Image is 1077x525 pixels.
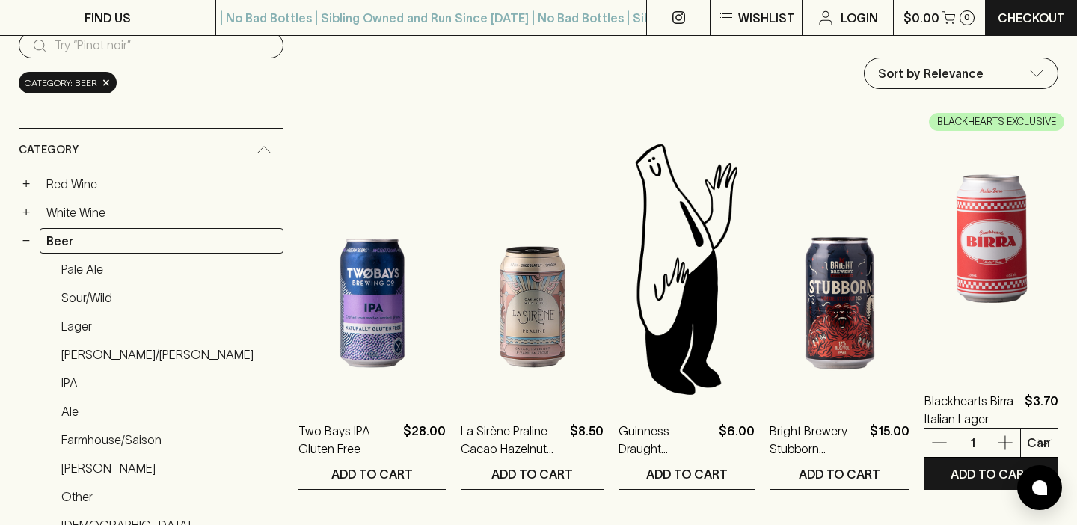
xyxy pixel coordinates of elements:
span: Category [19,141,79,159]
button: ADD TO CART [461,458,604,489]
a: Guinness Draught [PERSON_NAME] [619,422,713,458]
img: Bright Brewery Stubborn Stout [770,138,909,399]
img: Blackhearts Birra Italian Lager [924,108,1058,369]
p: Can [1027,434,1050,452]
p: $8.50 [570,422,604,458]
img: La Sirène Praline Cacao Hazelnut Vanilla Stout [461,138,604,399]
a: Lager [55,313,283,339]
button: − [19,233,34,248]
p: $0.00 [903,9,939,27]
p: ADD TO CART [646,465,728,483]
p: 1 [954,435,990,451]
button: ADD TO CART [298,458,446,489]
p: Wishlist [738,9,795,27]
a: IPA [55,370,283,396]
p: $15.00 [870,422,909,458]
div: Sort by Relevance [865,58,1058,88]
button: + [19,205,34,220]
div: Category [19,129,283,171]
a: White Wine [40,200,283,225]
p: Login [841,9,878,27]
a: Beer [40,228,283,254]
p: $3.70 [1025,392,1058,428]
span: × [102,75,111,90]
p: $6.00 [719,422,755,458]
a: Pale Ale [55,257,283,282]
p: ADD TO CART [951,465,1032,483]
p: ADD TO CART [331,465,413,483]
p: FIND US [85,9,131,27]
p: ADD TO CART [799,465,880,483]
button: ADD TO CART [619,458,755,489]
a: Sour/Wild [55,285,283,310]
a: La Sirène Praline Cacao Hazelnut Vanilla [PERSON_NAME] [461,422,564,458]
button: ADD TO CART [770,458,909,489]
button: + [19,176,34,191]
a: Two Bays IPA Gluten Free [298,422,397,458]
img: Blackhearts & Sparrows Man [619,138,755,399]
input: Try “Pinot noir” [55,34,271,58]
span: Category: beer [25,76,97,90]
a: [PERSON_NAME] [55,455,283,481]
img: bubble-icon [1032,480,1047,495]
a: Ale [55,399,283,424]
button: ADD TO CART [924,458,1058,489]
p: $28.00 [403,422,446,458]
div: Can [1021,428,1058,458]
p: Sort by Relevance [878,64,984,82]
p: 0 [964,13,970,22]
a: Farmhouse/Saison [55,427,283,452]
a: Other [55,484,283,509]
img: Two Bays IPA Gluten Free [298,138,446,399]
a: Bright Brewery Stubborn [PERSON_NAME] [770,422,864,458]
a: Red Wine [40,171,283,197]
a: [PERSON_NAME]/[PERSON_NAME] [55,342,283,367]
p: ADD TO CART [491,465,573,483]
p: Checkout [998,9,1065,27]
a: Blackhearts Birra Italian Lager [924,392,1019,428]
